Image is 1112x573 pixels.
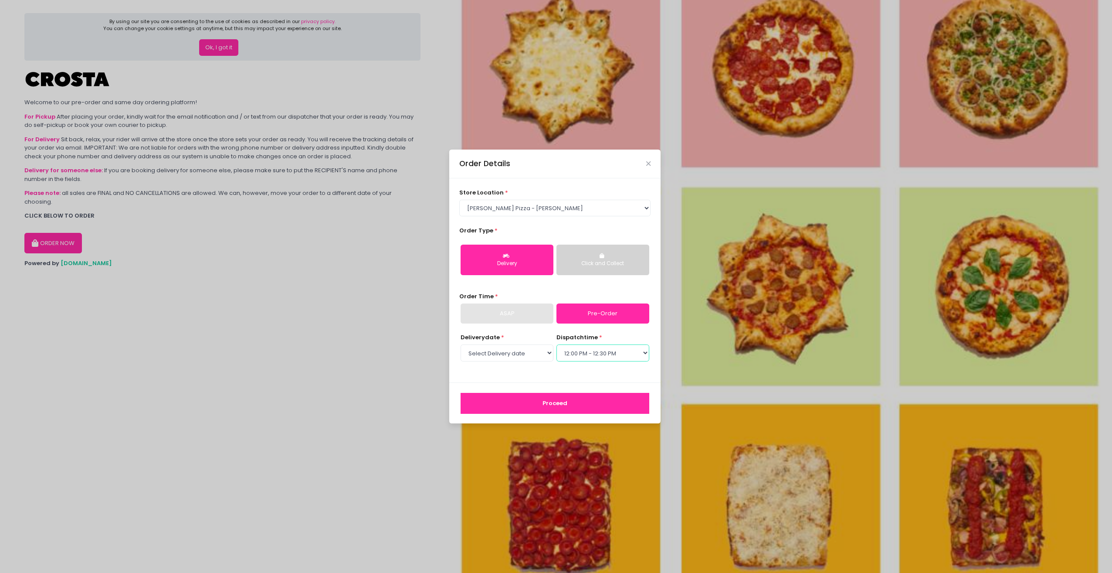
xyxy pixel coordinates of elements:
[556,245,649,275] button: Click and Collect
[461,393,649,414] button: Proceed
[459,188,504,197] span: store location
[563,260,643,268] div: Click and Collect
[467,260,547,268] div: Delivery
[459,226,493,235] span: Order Type
[556,333,598,341] span: dispatch time
[461,245,553,275] button: Delivery
[461,333,500,341] span: Delivery date
[646,161,651,166] button: Close
[459,292,494,300] span: Order Time
[556,304,649,324] a: Pre-Order
[459,158,510,169] div: Order Details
